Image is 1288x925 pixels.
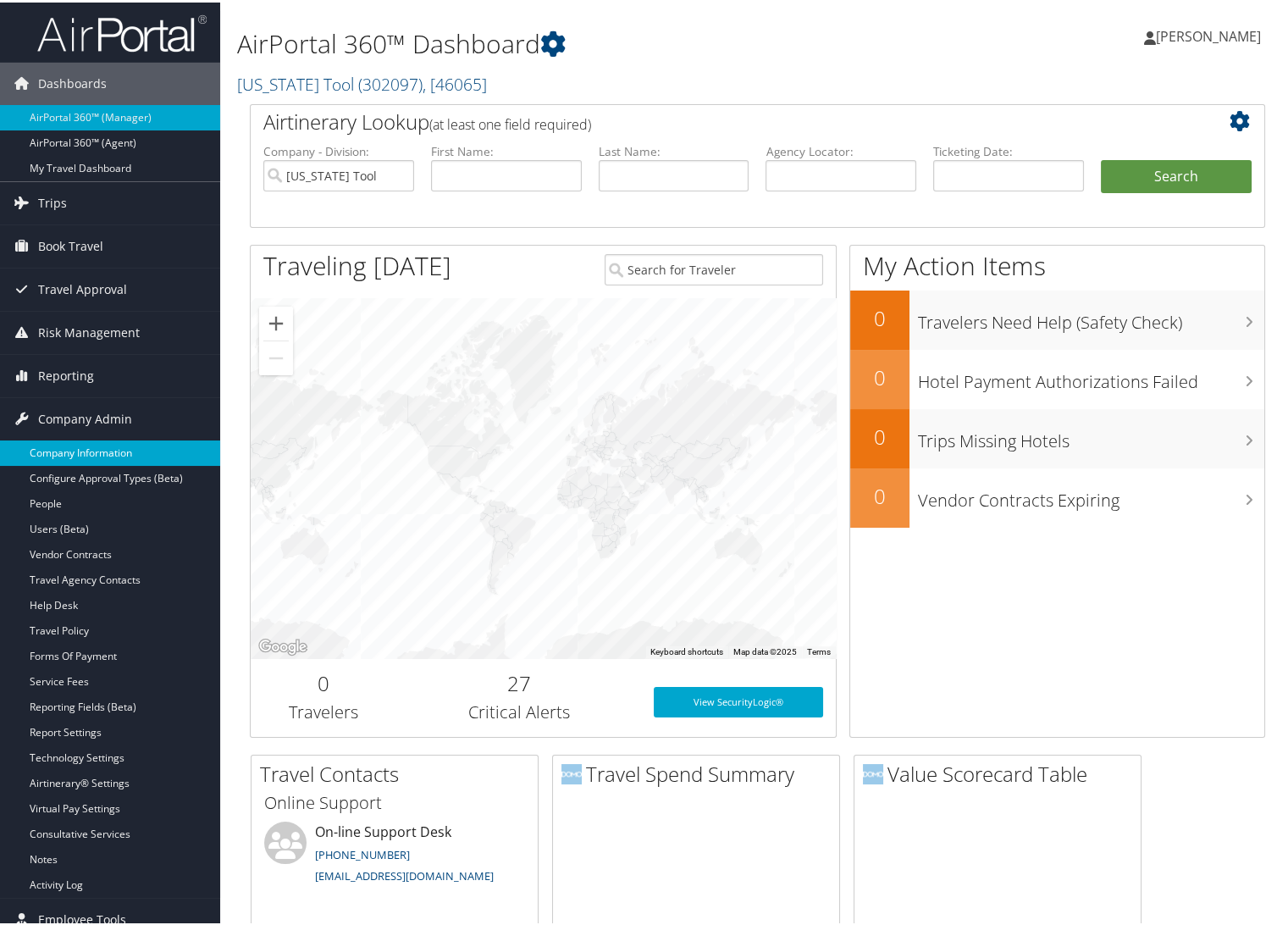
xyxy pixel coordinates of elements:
span: Trips [38,180,67,222]
span: Risk Management [38,309,140,352]
h3: Travelers Need Help (Safety Check) [918,300,1264,332]
h2: Travel Spend Summary [561,757,839,786]
a: 0Travelers Need Help (Safety Check) [850,288,1264,347]
a: 0Trips Missing Hotels [850,407,1264,466]
img: Google [255,634,311,656]
h2: 0 [850,361,909,390]
a: [US_STATE] Tool [237,70,487,93]
span: [PERSON_NAME] [1156,25,1261,43]
img: domo-logo.png [863,762,883,782]
label: Last Name: [599,141,749,158]
label: Ticketing Date: [933,141,1084,158]
li: On-line Support Desk [256,819,533,889]
h1: My Action Items [850,246,1264,281]
h2: Travel Contacts [260,757,538,786]
h3: Trips Missing Hotels [918,418,1264,451]
a: [PHONE_NUMBER] [315,845,410,860]
label: Company - Division: [263,141,414,158]
img: airportal-logo.png [37,11,207,51]
span: ( 302097 ) [358,70,423,93]
a: [PERSON_NAME] [1144,8,1278,59]
span: Dashboards [38,60,107,102]
h3: Hotel Payment Authorizations Failed [918,359,1264,391]
a: [EMAIL_ADDRESS][DOMAIN_NAME] [315,866,494,881]
h3: Critical Alerts [410,698,628,722]
a: 0Hotel Payment Authorizations Failed [850,347,1264,407]
span: Company Admin [38,396,132,438]
button: Search [1101,158,1252,191]
h2: Airtinerary Lookup [263,105,1167,134]
span: Map data ©2025 [733,645,797,654]
img: domo-logo.png [561,762,582,782]
h3: Travelers [263,698,384,722]
h2: 0 [263,667,384,695]
a: 0Vendor Contracts Expiring [850,466,1264,525]
span: Travel Approval [38,266,127,308]
h3: Vendor Contracts Expiring [918,478,1264,510]
h1: AirPortal 360™ Dashboard [237,24,931,59]
h2: Value Scorecard Table [863,757,1141,786]
h2: 0 [850,479,909,508]
button: Zoom out [259,339,293,373]
span: (at least one field required) [429,113,591,131]
span: Reporting [38,352,94,395]
a: View SecurityLogic® [654,684,823,715]
span: Book Travel [38,223,103,265]
h3: Online Support [264,789,525,812]
span: , [ 46065 ] [423,70,487,93]
a: Open this area in Google Maps (opens a new window) [255,634,311,656]
h2: 0 [850,302,909,330]
h2: 27 [410,667,628,695]
button: Zoom in [259,304,293,338]
input: Search for Traveler [605,252,823,283]
h1: Traveling [DATE] [263,246,451,281]
label: First Name: [431,141,582,158]
label: Agency Locator: [766,141,916,158]
button: Keyboard shortcuts [650,644,723,656]
a: Terms (opens in new tab) [807,645,831,654]
h2: 0 [850,420,909,449]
